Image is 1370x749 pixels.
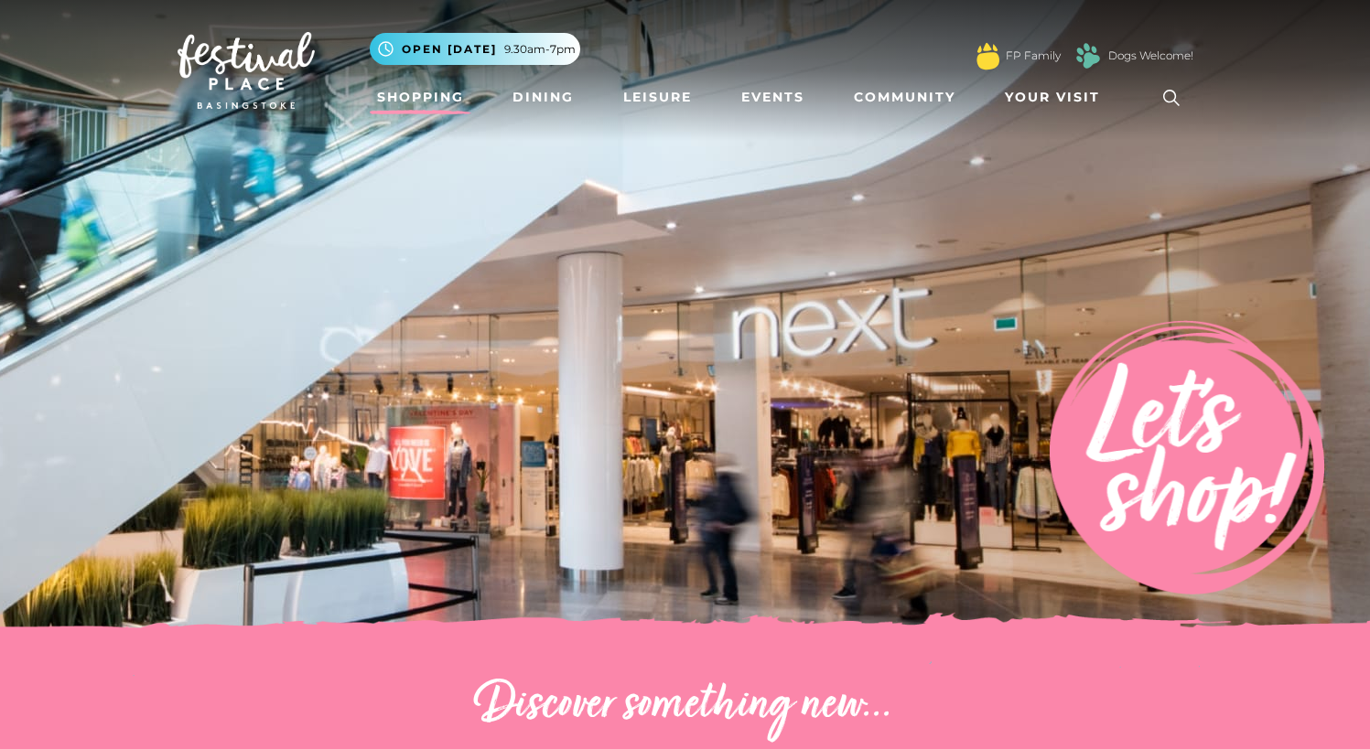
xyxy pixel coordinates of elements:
[370,33,580,65] button: Open [DATE] 9.30am-7pm
[178,32,315,109] img: Festival Place Logo
[504,41,576,58] span: 9.30am-7pm
[616,80,699,114] a: Leisure
[402,41,497,58] span: Open [DATE]
[1108,48,1193,64] a: Dogs Welcome!
[505,80,581,114] a: Dining
[847,80,963,114] a: Community
[1005,88,1100,107] span: Your Visit
[178,677,1193,735] h2: Discover something new...
[1006,48,1061,64] a: FP Family
[998,80,1116,114] a: Your Visit
[370,80,471,114] a: Shopping
[734,80,812,114] a: Events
